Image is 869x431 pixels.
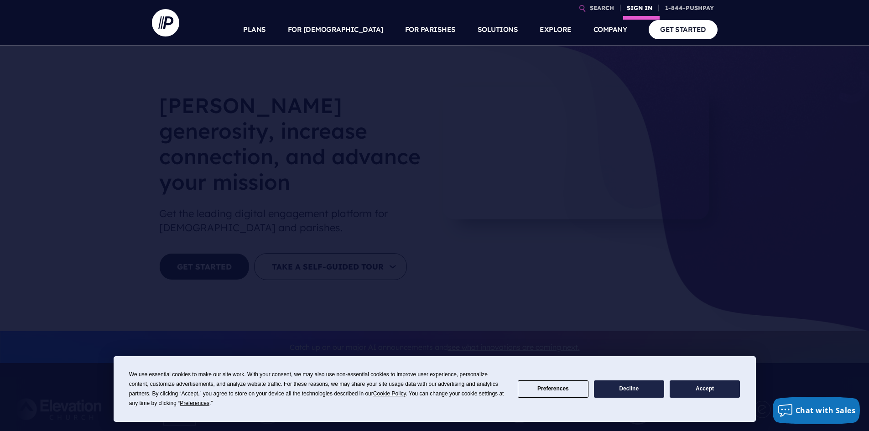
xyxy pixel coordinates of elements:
[518,380,588,398] button: Preferences
[129,370,507,408] div: We use essential cookies to make our site work. With your consent, we may also use non-essential ...
[773,397,860,424] button: Chat with Sales
[796,405,856,415] span: Chat with Sales
[478,14,518,46] a: SOLUTIONS
[405,14,456,46] a: FOR PARISHES
[114,356,756,422] div: Cookie Consent Prompt
[243,14,266,46] a: PLANS
[593,14,627,46] a: COMPANY
[540,14,572,46] a: EXPLORE
[373,390,406,397] span: Cookie Policy
[649,20,718,39] a: GET STARTED
[670,380,740,398] button: Accept
[180,400,209,406] span: Preferences
[288,14,383,46] a: FOR [DEMOGRAPHIC_DATA]
[594,380,664,398] button: Decline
